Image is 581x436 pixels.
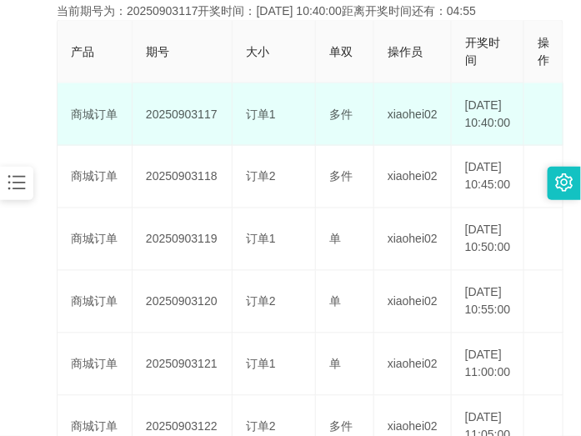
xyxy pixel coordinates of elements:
span: 产品 [71,45,94,58]
td: xiaohei02 [374,208,452,271]
span: 单 [329,295,341,308]
span: 操作员 [388,45,423,58]
td: [DATE] 10:55:00 [452,271,525,333]
span: 单 [329,233,341,246]
td: xiaohei02 [374,271,452,333]
span: 订单1 [246,358,276,371]
span: 订单1 [246,108,276,121]
span: 订单2 [246,295,276,308]
td: 商城订单 [58,83,133,146]
span: 单双 [329,45,353,58]
span: 开奖时间 [465,36,500,67]
td: 20250903117 [133,83,233,146]
td: 商城订单 [58,146,133,208]
td: xiaohei02 [374,333,452,396]
td: xiaohei02 [374,83,452,146]
span: 多件 [329,108,353,121]
td: 20250903121 [133,333,233,396]
span: 订单2 [246,170,276,183]
td: [DATE] 10:45:00 [452,146,525,208]
span: 单 [329,358,341,371]
td: 20250903120 [133,271,233,333]
td: 20250903119 [133,208,233,271]
td: 商城订单 [58,271,133,333]
span: 期号 [146,45,169,58]
i: 图标: bars [6,172,28,193]
td: [DATE] 10:50:00 [452,208,525,271]
div: 当前期号为：20250903117开奖时间：[DATE] 10:40:00距离开奖时间还有：04:55 [57,3,524,20]
td: [DATE] 10:40:00 [452,83,525,146]
td: 商城订单 [58,208,133,271]
span: 订单2 [246,420,276,433]
i: 图标: setting [555,173,573,192]
span: 操作 [538,36,549,67]
span: 大小 [246,45,269,58]
span: 订单1 [246,233,276,246]
td: 20250903118 [133,146,233,208]
td: [DATE] 11:00:00 [452,333,525,396]
td: 商城订单 [58,333,133,396]
span: 多件 [329,170,353,183]
td: xiaohei02 [374,146,452,208]
span: 多件 [329,420,353,433]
